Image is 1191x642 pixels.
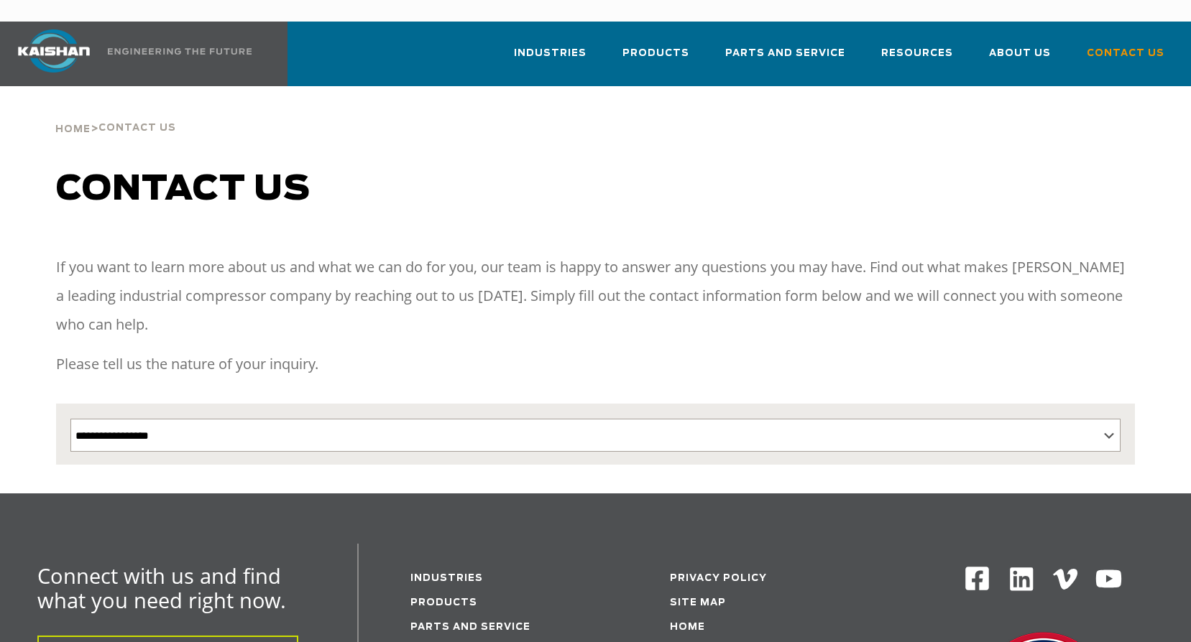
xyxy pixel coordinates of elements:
span: Home [55,125,91,134]
span: Contact us [56,172,311,207]
p: Please tell us the nature of your inquiry. [56,350,1134,378]
span: Contact Us [98,124,176,133]
a: Resources [881,34,953,83]
img: Youtube [1095,565,1123,593]
span: Contact Us [1087,45,1164,62]
a: Parts and service [410,623,530,632]
p: If you want to learn more about us and what we can do for you, our team is happy to answer any qu... [56,253,1134,339]
a: Products [622,34,689,83]
span: About Us [989,45,1051,62]
a: Home [55,122,91,135]
a: Industries [514,34,587,83]
img: Vimeo [1053,569,1077,590]
a: Contact Us [1087,34,1164,83]
a: About Us [989,34,1051,83]
span: Industries [514,45,587,62]
a: Home [670,623,705,632]
a: Parts and Service [725,34,845,83]
img: Engineering the future [108,48,252,55]
img: Linkedin [1008,565,1036,593]
img: Facebook [964,565,990,592]
span: Connect with us and find what you need right now. [37,562,286,614]
span: Resources [881,45,953,62]
span: Parts and Service [725,45,845,62]
a: Privacy Policy [670,574,767,583]
a: Products [410,598,477,608]
div: > [55,86,176,141]
a: Industries [410,574,483,583]
span: Products [622,45,689,62]
a: Site Map [670,598,726,608]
